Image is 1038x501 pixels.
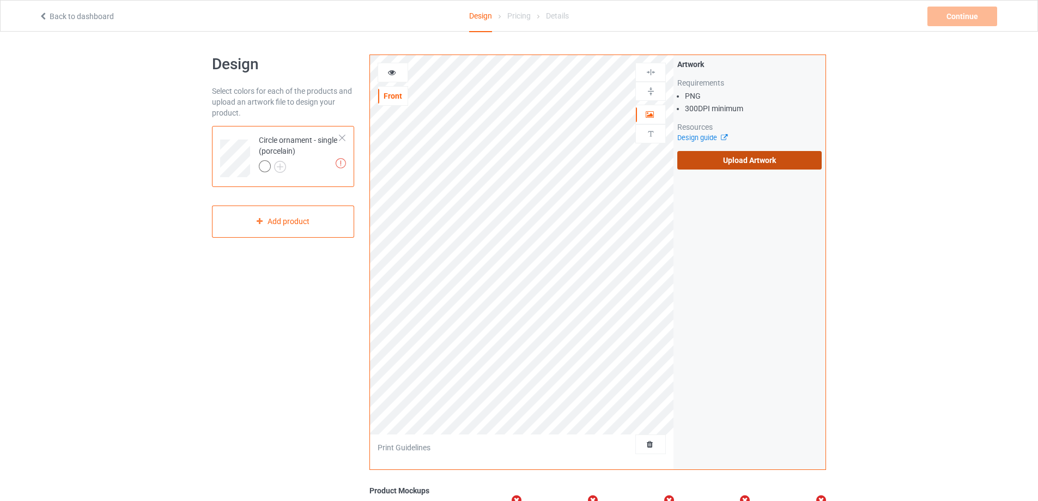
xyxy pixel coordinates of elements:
div: Circle ornament - single (porcelain) [259,135,340,172]
li: PNG [685,90,822,101]
div: Design [469,1,492,32]
img: svg%3E%0A [646,129,656,139]
div: Resources [677,122,822,132]
div: Front [378,90,408,101]
a: Back to dashboard [39,12,114,21]
div: Details [546,1,569,31]
div: Product Mockups [369,485,826,496]
li: 300 DPI minimum [685,103,822,114]
div: Circle ornament - single (porcelain) [212,126,354,187]
h1: Design [212,55,354,74]
img: svg%3E%0A [646,67,656,77]
img: svg%3E%0A [646,86,656,96]
div: Requirements [677,77,822,88]
div: Artwork [677,59,822,70]
a: Design guide [677,134,727,142]
div: Print Guidelines [378,442,430,453]
div: Add product [212,206,354,238]
img: svg+xml;base64,PD94bWwgdmVyc2lvbj0iMS4wIiBlbmNvZGluZz0iVVRGLTgiPz4KPHN2ZyB3aWR0aD0iMjJweCIgaGVpZ2... [274,161,286,173]
div: Select colors for each of the products and upload an artwork file to design your product. [212,86,354,118]
img: exclamation icon [336,158,346,168]
label: Upload Artwork [677,151,822,170]
div: Pricing [507,1,531,31]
